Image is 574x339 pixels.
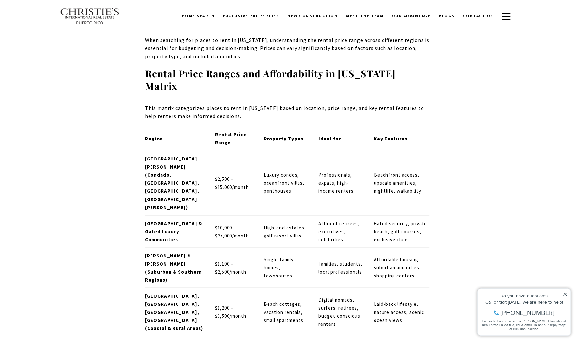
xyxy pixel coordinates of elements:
[459,10,498,22] a: Contact Us
[318,136,341,142] strong: Ideal for
[145,36,429,61] p: When searching for places to rent in [US_STATE], understanding the rental price range across diff...
[145,136,163,142] strong: Region
[145,293,203,331] strong: [GEOGRAPHIC_DATA], [GEOGRAPHIC_DATA], [GEOGRAPHIC_DATA], [GEOGRAPHIC_DATA] (Coastal & Rural Areas)
[264,136,303,142] strong: Property Types
[463,13,493,19] span: Contact Us
[26,30,80,37] span: [PHONE_NUMBER]
[498,7,514,26] button: button
[369,288,429,336] td: Laid-back lifestyle, nature access, scenic ocean views
[145,220,202,242] strong: [GEOGRAPHIC_DATA] & Gated Luxury Communities
[313,215,368,247] td: Affluent retirees, executives, celebrities
[369,247,429,288] td: Affordable housing, suburban amenities, shopping centers
[219,10,283,22] a: Exclusive Properties
[258,247,313,288] td: Single-family homes, townhouses
[215,131,247,146] strong: Rental Price Range
[439,13,455,19] span: Blogs
[210,288,258,336] td: $1,200 – $3,500/month
[145,67,396,92] strong: Rental Price Ranges and Affordability in [US_STATE] Matrix
[258,151,313,215] td: Luxury condos, oceanfront villas, penthouses
[434,10,459,22] a: Blogs
[145,156,199,210] strong: [GEOGRAPHIC_DATA][PERSON_NAME] (Condado, [GEOGRAPHIC_DATA], [GEOGRAPHIC_DATA], [GEOGRAPHIC_DATA][...
[223,13,279,19] span: Exclusive Properties
[145,104,429,121] p: This matrix categorizes places to rent in [US_STATE] based on location, price range, and key rent...
[392,13,431,19] span: Our Advantage
[388,10,435,22] a: Our Advantage
[374,136,407,142] strong: Key Features
[7,15,93,19] div: Do you have questions?
[178,10,219,22] a: Home Search
[258,288,313,336] td: Beach cottages, vacation rentals, small apartments
[313,288,368,336] td: Digital nomads, surfers, retirees, budget-conscious renters
[369,215,429,247] td: Gated security, private beach, golf courses, exclusive clubs
[145,252,202,283] strong: [PERSON_NAME] & [PERSON_NAME] (Suburban & Southern Regions)
[369,151,429,215] td: Beachfront access, upscale amenities, nightlife, walkability
[313,151,368,215] td: Professionals, expats, high-income renters
[8,40,92,52] span: I agree to be contacted by [PERSON_NAME] International Real Estate PR via text, call & email. To ...
[60,8,120,25] img: Christie's International Real Estate text transparent background
[7,21,93,25] div: Call or text [DATE], we are here to help!
[210,247,258,288] td: $1,100 – $2,500/month
[283,10,342,22] a: New Construction
[342,10,388,22] a: Meet the Team
[287,13,337,19] span: New Construction
[313,247,368,288] td: Families, students, local professionals
[258,215,313,247] td: High-end estates, golf resort villas
[210,215,258,247] td: $10,000 – $27,000/month
[210,151,258,215] td: $2,500 – $15,000/month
